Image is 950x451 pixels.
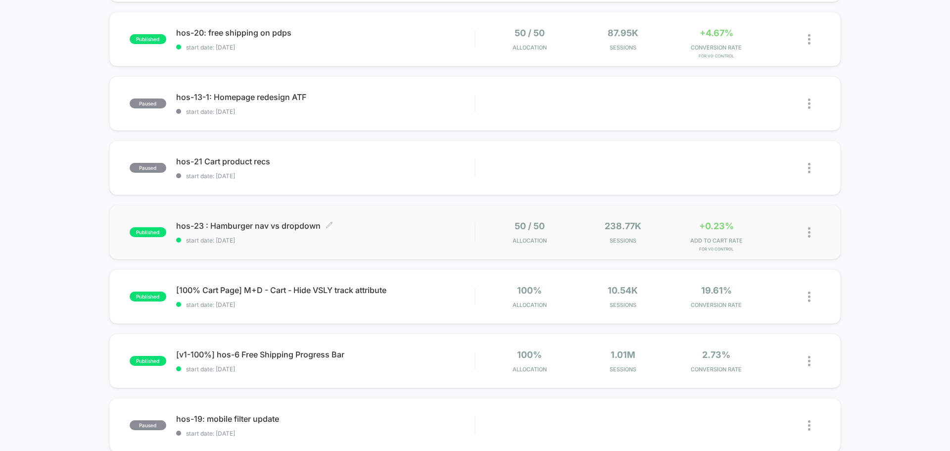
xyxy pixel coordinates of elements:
img: close [808,292,810,302]
span: Allocation [513,44,547,51]
span: start date: [DATE] [176,172,475,180]
span: start date: [DATE] [176,108,475,115]
img: close [808,34,810,45]
span: paused [130,99,166,108]
span: +0.23% [699,221,734,231]
span: published [130,34,166,44]
span: published [130,292,166,301]
span: Sessions [579,301,667,308]
span: 87.95k [608,28,638,38]
span: 1.01M [611,350,635,360]
span: CONVERSION RATE [672,366,760,373]
span: hos-13-1: Homepage redesign ATF [176,92,475,102]
span: Sessions [579,237,667,244]
span: 100% [517,350,542,360]
span: [100% Cart Page] M+D - Cart - Hide VSLY track attribute [176,285,475,295]
span: +4.67% [700,28,733,38]
span: hos-23 : Hamburger nav vs dropdown [176,221,475,231]
span: 50 / 50 [515,221,545,231]
span: 100% [517,285,542,296]
span: Sessions [579,366,667,373]
img: close [808,99,810,109]
img: close [808,163,810,173]
img: close [808,227,810,238]
span: for v0: control [672,53,760,58]
span: start date: [DATE] [176,44,475,51]
span: hos-19: mobile filter update [176,414,475,424]
span: published [130,227,166,237]
span: CONVERSION RATE [672,301,760,308]
span: start date: [DATE] [176,301,475,308]
span: hos-21 Cart product recs [176,156,475,166]
span: CONVERSION RATE [672,44,760,51]
span: Allocation [513,366,547,373]
span: 19.61% [701,285,732,296]
img: close [808,420,810,431]
span: start date: [DATE] [176,365,475,373]
span: paused [130,163,166,173]
span: ADD TO CART RATE [672,237,760,244]
span: [v1-100%] hos-6 Free Shipping Progress Bar [176,350,475,359]
span: 50 / 50 [515,28,545,38]
span: start date: [DATE] [176,237,475,244]
img: close [808,356,810,366]
span: start date: [DATE] [176,430,475,437]
span: for v0 control [672,247,760,251]
span: paused [130,420,166,430]
span: 2.73% [702,350,730,360]
span: Sessions [579,44,667,51]
span: 238.77k [605,221,641,231]
span: Allocation [513,301,547,308]
span: Allocation [513,237,547,244]
span: 10.54k [608,285,638,296]
span: published [130,356,166,366]
span: hos-20: free shipping on pdps [176,28,475,38]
